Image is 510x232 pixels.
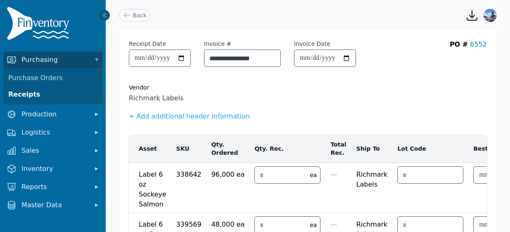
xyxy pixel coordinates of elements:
span: Purchasing [21,55,88,65]
span: 48,000 ea [211,216,245,230]
span: Label 6 oz Sockeye Salmon [139,166,166,209]
button: Inventory [3,161,102,177]
span: Richmark Labels [129,93,487,103]
button: Sales [3,142,102,159]
a: Back [119,9,150,21]
div: ea [306,221,320,229]
div: ea [306,171,320,179]
button: Master Data [3,197,102,213]
th: Qty. Ordered [206,135,250,163]
button: Purchasing [3,52,102,68]
img: Finventory [7,7,73,43]
td: 338642 [171,163,206,213]
div: Vendor [129,83,487,92]
th: Qty. Rec. [249,135,325,163]
span: — [330,220,337,228]
label: Invoice Date [294,40,330,48]
th: Asset [129,135,171,163]
a: Receipts [5,86,101,103]
th: Total Rec. [325,135,351,163]
th: Lot Code [392,135,468,163]
img: Garrett McMullen [484,9,497,22]
span: Master Data [21,200,88,210]
a: Purchase Orders [5,70,101,86]
button: + Add additional header information [129,111,250,121]
a: 6552 [470,40,487,48]
button: Reports [3,179,102,195]
span: PO # [450,40,468,48]
span: Inventory [21,164,88,174]
th: SKU [171,135,206,163]
span: Production [21,109,88,119]
button: Logistics [3,124,102,141]
label: Receipt Date [129,40,166,48]
button: Production [3,106,102,123]
span: Sales [21,146,88,156]
span: Logistics [21,128,88,137]
span: 96,000 ea [211,166,245,180]
label: Invoice # [204,40,231,48]
span: Reports [21,182,88,192]
span: Richmark Labels [356,166,388,189]
th: Ship To [351,135,393,163]
span: — [330,170,337,178]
